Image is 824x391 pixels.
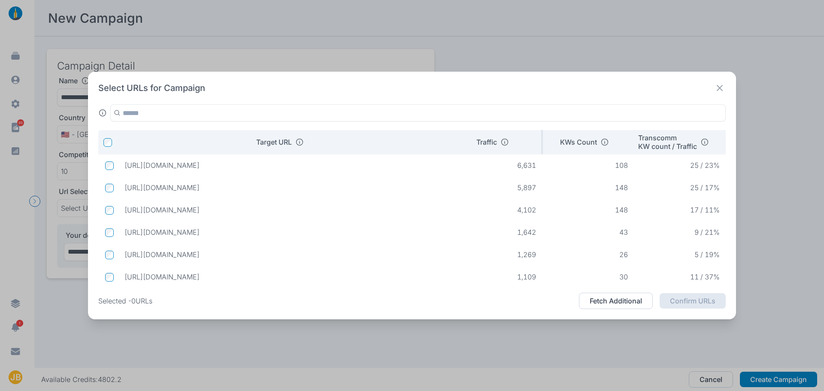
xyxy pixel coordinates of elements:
[550,228,628,236] p: 43
[98,82,205,94] h2: Select URLs for Campaign
[98,297,152,305] p: Selected - 0 URLs
[476,138,497,146] p: Traffic
[124,250,444,259] p: https://spie.org/conferences-and-exhibitions/defense-and-commercial-sensing
[124,273,444,281] p: https://spie.org/conferences-and-exhibitions/medical-imaging
[124,206,444,214] p: https://spie.org/publications/spie-publication-resources/optipedia-free-optics-information/fg08_p...
[642,206,720,214] p: 17 / 11%
[458,228,536,236] p: 1,642
[638,133,697,151] p: Transcomm KW count / Traffic
[550,183,628,192] p: 148
[458,183,536,192] p: 5,897
[642,161,720,170] p: 25 / 23%
[579,293,653,309] button: Fetch Additional
[124,183,444,192] p: https://spie.org/
[642,273,720,281] p: 11 / 37%
[642,183,720,192] p: 25 / 17%
[660,293,726,309] button: Confirm URLs
[550,206,628,214] p: 148
[124,161,444,170] p: https://spie.org/conferences-and-exhibitions/photonics-west
[124,228,444,236] p: https://spie.org/conferences-and-exhibitions/optics-and-photonics
[550,161,628,170] p: 108
[458,250,536,259] p: 1,269
[458,206,536,214] p: 4,102
[642,228,720,236] p: 9 / 21%
[642,250,720,259] p: 5 / 19%
[550,273,628,281] p: 30
[458,273,536,281] p: 1,109
[458,161,536,170] p: 6,631
[256,138,292,146] p: Target URL
[560,138,597,146] p: KWs Count
[550,250,628,259] p: 26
